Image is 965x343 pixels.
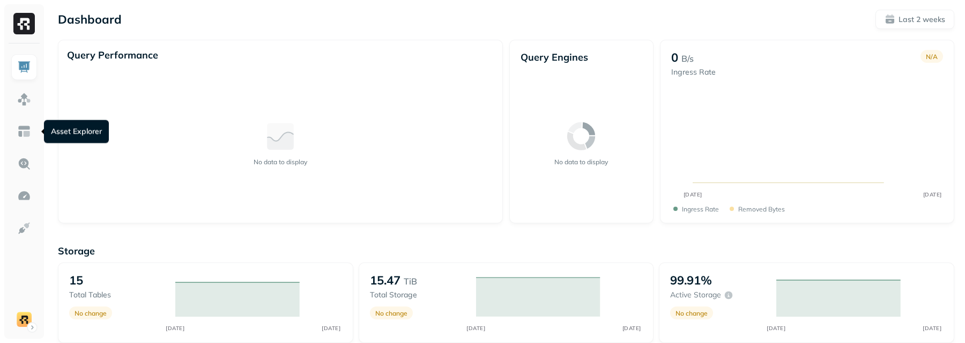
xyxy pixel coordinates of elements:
p: Active storage [670,290,721,300]
p: No change [75,309,107,317]
p: Last 2 weeks [899,14,945,25]
img: Assets [17,92,31,106]
p: 99.91% [670,273,712,288]
tspan: [DATE] [923,325,942,331]
p: Ingress Rate [682,205,719,213]
img: Ryft [13,13,35,34]
p: 15 [69,273,83,288]
p: Ingress Rate [671,67,716,77]
tspan: [DATE] [923,191,941,198]
div: Asset Explorer [44,120,109,143]
p: N/A [926,53,938,61]
p: TiB [404,275,417,288]
tspan: [DATE] [683,191,702,198]
p: Removed bytes [738,205,785,213]
p: Total tables [69,290,165,300]
p: No change [375,309,407,317]
p: Query Performance [67,49,158,61]
tspan: [DATE] [767,325,786,331]
img: Hive Test [17,312,32,327]
p: 0 [671,50,678,65]
p: No change [675,309,708,317]
img: Dashboard [17,60,31,74]
p: Query Engines [521,51,642,63]
button: Last 2 weeks [875,10,954,29]
tspan: [DATE] [466,325,485,331]
tspan: [DATE] [166,325,185,331]
p: Dashboard [58,12,122,27]
tspan: [DATE] [622,325,641,331]
p: No data to display [254,158,307,166]
p: Total storage [370,290,465,300]
p: 15.47 [370,273,400,288]
img: Integrations [17,221,31,235]
img: Asset Explorer [17,125,31,138]
p: B/s [681,52,694,65]
p: Storage [58,245,954,257]
img: Query Explorer [17,157,31,171]
img: Optimization [17,189,31,203]
p: No data to display [554,158,608,166]
tspan: [DATE] [322,325,340,331]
